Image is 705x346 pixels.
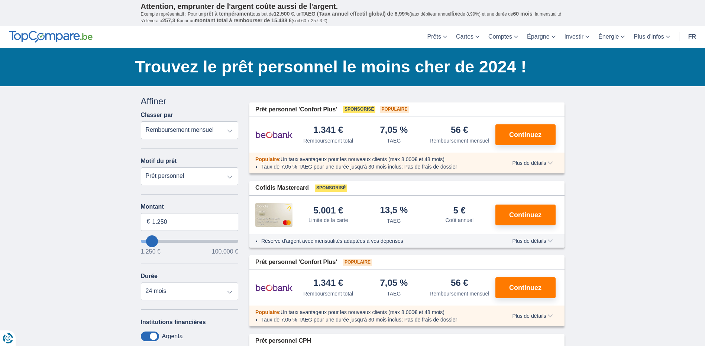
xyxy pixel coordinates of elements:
a: fr [684,26,701,48]
span: 100.000 € [212,249,238,255]
label: Institutions financières [141,319,206,326]
span: Sponsorisé [315,185,347,192]
h1: Trouvez le prêt personnel le moins cher de 2024 ! [135,55,565,78]
div: : [249,156,497,163]
div: 56 € [451,278,468,288]
span: montant total à rembourser de 15.438 € [195,17,292,23]
div: Limite de la carte [308,216,348,224]
div: TAEG [387,217,401,225]
span: fixe [451,11,460,17]
label: Argenta [162,333,183,340]
span: Continuez [509,284,541,291]
div: 1.341 € [313,125,343,136]
li: Réserve d'argent avec mensualités adaptées à vos dépenses [261,237,491,245]
span: Prêt personnel CPH [255,337,311,345]
span: prêt à tempérament [203,11,252,17]
p: Exemple représentatif : Pour un tous but de , un (taux débiteur annuel de 8,99%) et une durée de ... [141,11,565,24]
a: Épargne [523,26,560,48]
a: Comptes [484,26,523,48]
span: TAEG (Taux annuel effectif global) de 8,99% [301,11,409,17]
span: Prêt personnel 'Confort Plus' [255,258,337,267]
span: Plus de détails [512,160,553,166]
span: Sponsorisé [343,106,375,113]
div: Remboursement mensuel [430,290,489,297]
a: Prêts [423,26,452,48]
input: wantToBorrow [141,240,239,243]
label: Durée [141,273,158,280]
span: Prêt personnel 'Confort Plus' [255,105,337,114]
label: Montant [141,203,239,210]
span: 1.250 € [141,249,161,255]
button: Plus de détails [507,238,558,244]
span: 257,3 € [162,17,180,23]
span: Continuez [509,131,541,138]
span: Plus de détails [512,313,553,319]
div: Affiner [141,95,239,108]
div: Remboursement total [303,290,353,297]
div: 1.341 € [313,278,343,288]
a: Énergie [594,26,629,48]
button: Plus de détails [507,313,558,319]
div: 56 € [451,125,468,136]
a: Plus d'infos [629,26,674,48]
label: Classer par [141,112,173,118]
div: 5.001 € [313,206,343,215]
span: Plus de détails [512,238,553,244]
li: Taux de 7,05 % TAEG pour une durée jusqu’à 30 mois inclus; Pas de frais de dossier [261,163,491,170]
button: Continuez [495,124,556,145]
div: 5 € [453,206,466,215]
img: pret personnel Beobank [255,278,292,297]
div: 7,05 % [380,125,408,136]
img: pret personnel Cofidis CC [255,203,292,227]
img: TopCompare [9,31,93,43]
span: Populaire [380,106,409,113]
div: Remboursement total [303,137,353,144]
div: TAEG [387,137,401,144]
span: Un taux avantageux pour les nouveaux clients (max 8.000€ et 48 mois) [281,309,444,315]
span: Cofidis Mastercard [255,184,309,192]
span: Populaire [343,259,372,266]
div: Coût annuel [445,216,473,224]
span: Un taux avantageux pour les nouveaux clients (max 8.000€ et 48 mois) [281,156,444,162]
li: Taux de 7,05 % TAEG pour une durée jusqu’à 30 mois inclus; Pas de frais de dossier [261,316,491,323]
div: TAEG [387,290,401,297]
span: Continuez [509,212,541,218]
span: 12.500 € [274,11,294,17]
span: 60 mois [513,11,533,17]
div: 7,05 % [380,278,408,288]
button: Continuez [495,277,556,298]
button: Plus de détails [507,160,558,166]
div: : [249,309,497,316]
span: Populaire [255,156,279,162]
span: € [147,218,150,226]
a: Cartes [452,26,484,48]
img: pret personnel Beobank [255,125,292,144]
div: 13,5 % [380,206,408,216]
span: Populaire [255,309,279,315]
a: Investir [560,26,594,48]
div: Remboursement mensuel [430,137,489,144]
label: Motif du prêt [141,158,177,164]
button: Continuez [495,205,556,225]
p: Attention, emprunter de l'argent coûte aussi de l'argent. [141,2,565,11]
